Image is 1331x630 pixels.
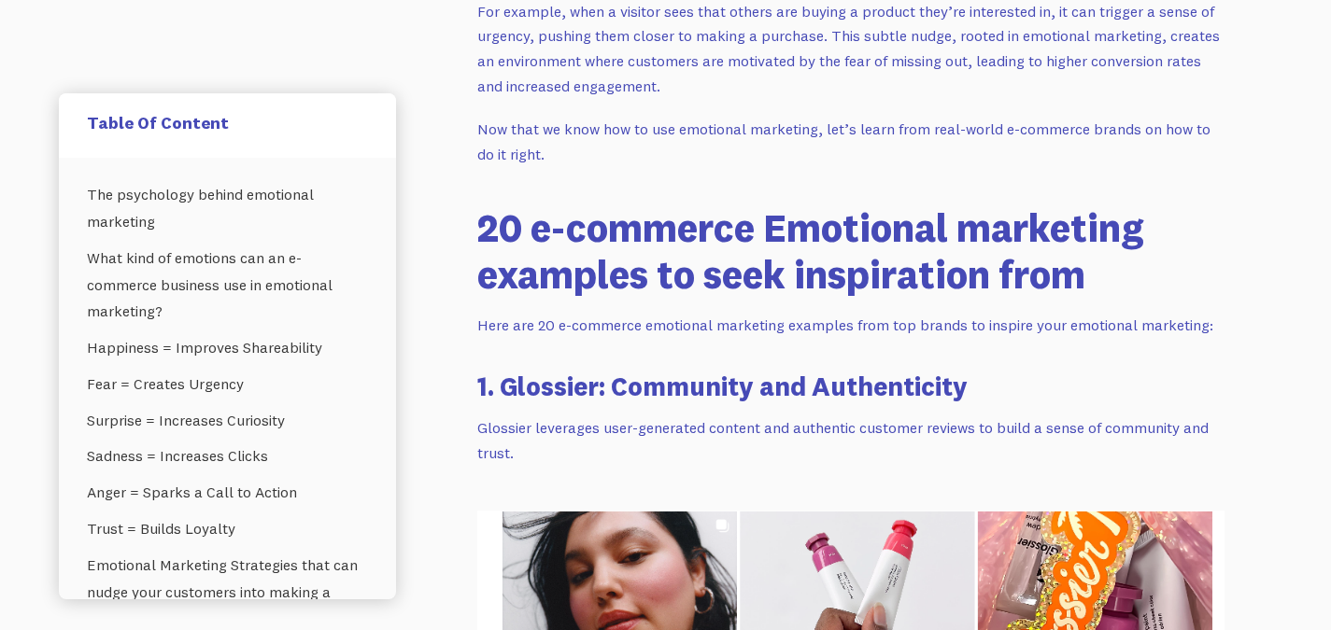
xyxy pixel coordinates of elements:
a: What kind of emotions can an e-commerce business use in emotional marketing? [87,240,368,329]
a: Fear = Creates Urgency [87,366,368,402]
a: Sadness = Increases Clicks [87,439,368,475]
a: The psychology behind emotional marketing [87,176,368,240]
a: Happiness = Improves Shareability [87,329,368,366]
a: Anger = Sparks a Call to Action [87,475,368,511]
p: Now that we know how to use emotional marketing, let’s learn from real-world e-commerce brands on... [477,117,1225,166]
p: Glossier leverages user-generated content and authentic customer reviews to build a sense of comm... [477,415,1225,465]
a: Surprise = Increases Curiosity [87,402,368,439]
a: Trust = Builds Loyalty [87,511,368,547]
h2: 20 e-commerce Emotional marketing examples to seek inspiration from [477,204,1225,299]
h3: 1. Glossier: Community and Authenticity [477,368,1225,404]
h5: Table Of Content [87,112,368,133]
p: Here are 20 e-commerce emotional marketing examples from top brands to inspire your emotional mar... [477,313,1225,338]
